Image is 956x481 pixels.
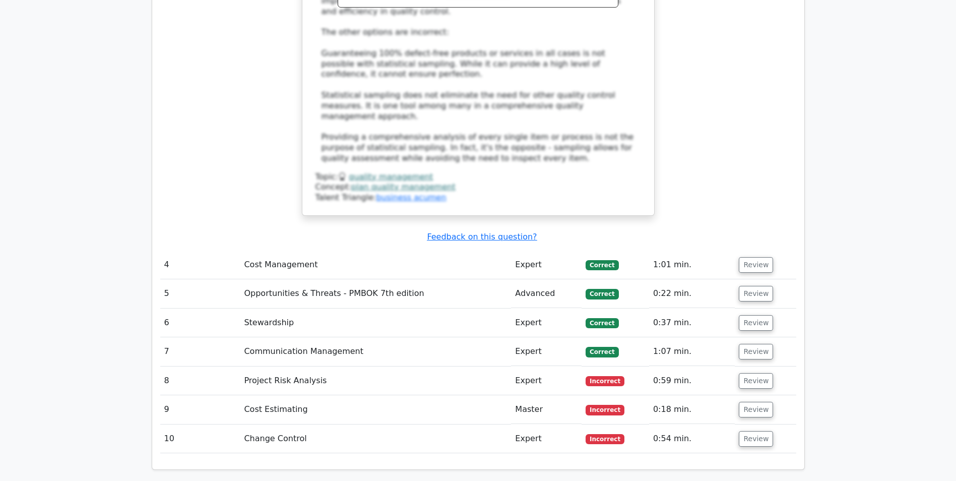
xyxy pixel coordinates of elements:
[511,337,582,366] td: Expert
[586,434,624,444] span: Incorrect
[349,172,433,182] a: quality management
[511,367,582,395] td: Expert
[315,172,641,203] div: Talent Triangle:
[160,337,240,366] td: 7
[649,367,735,395] td: 0:59 min.
[315,172,641,183] div: Topic:
[427,232,537,242] a: Feedback on this question?
[586,318,618,328] span: Correct
[739,402,773,417] button: Review
[315,182,641,193] div: Concept:
[160,395,240,424] td: 9
[511,279,582,308] td: Advanced
[376,193,446,202] a: business acumen
[160,309,240,337] td: 6
[160,251,240,279] td: 4
[240,367,511,395] td: Project Risk Analysis
[586,289,618,299] span: Correct
[240,337,511,366] td: Communication Management
[739,431,773,447] button: Review
[649,309,735,337] td: 0:37 min.
[649,337,735,366] td: 1:07 min.
[240,279,511,308] td: Opportunities & Threats - PMBOK 7th edition
[586,347,618,357] span: Correct
[649,425,735,453] td: 0:54 min.
[351,182,456,192] a: plan quality management
[739,257,773,273] button: Review
[240,251,511,279] td: Cost Management
[649,251,735,279] td: 1:01 min.
[240,425,511,453] td: Change Control
[586,405,624,415] span: Incorrect
[649,395,735,424] td: 0:18 min.
[240,309,511,337] td: Stewardship
[511,425,582,453] td: Expert
[160,367,240,395] td: 8
[739,344,773,359] button: Review
[511,251,582,279] td: Expert
[160,279,240,308] td: 5
[739,373,773,389] button: Review
[649,279,735,308] td: 0:22 min.
[739,315,773,331] button: Review
[160,425,240,453] td: 10
[240,395,511,424] td: Cost Estimating
[511,395,582,424] td: Master
[586,260,618,270] span: Correct
[586,376,624,386] span: Incorrect
[511,309,582,337] td: Expert
[739,286,773,302] button: Review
